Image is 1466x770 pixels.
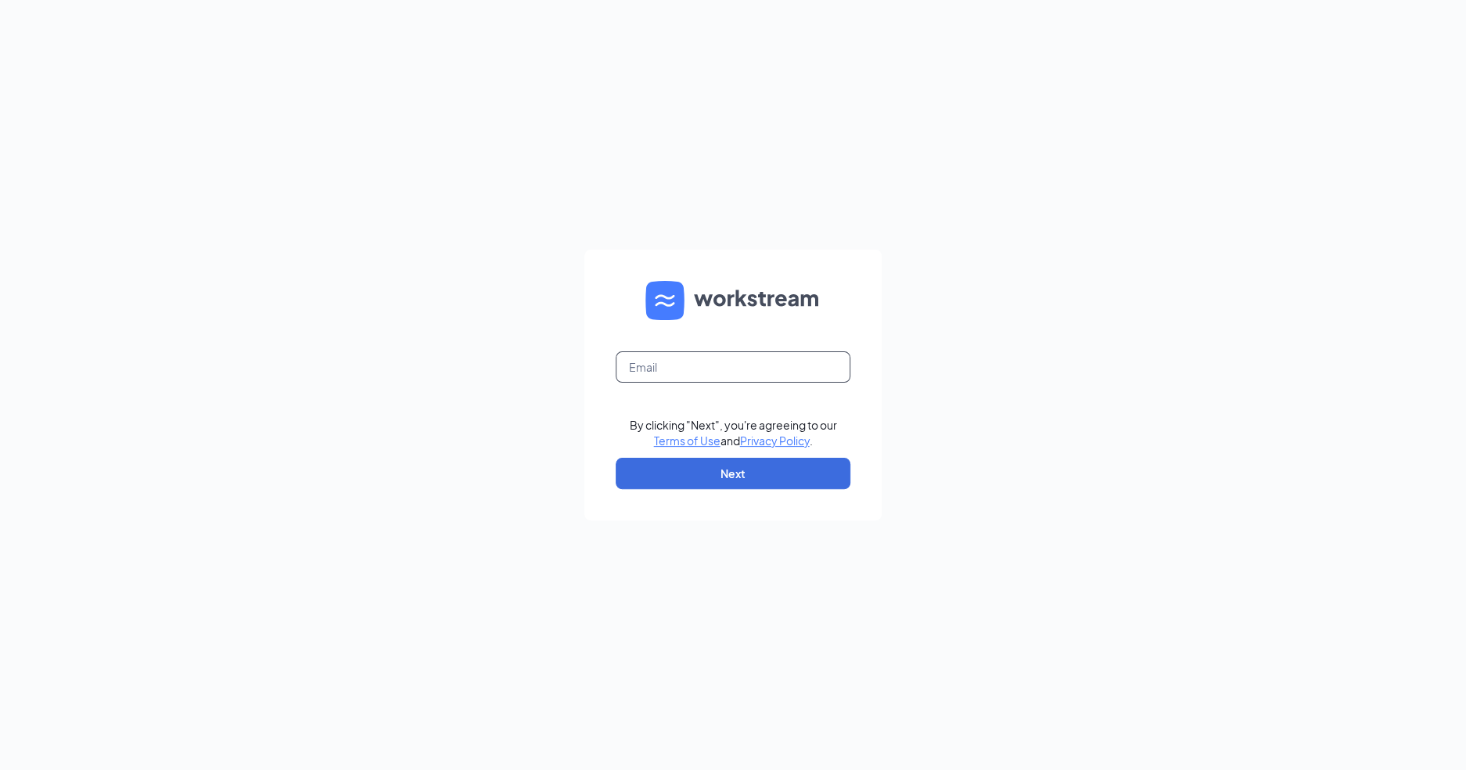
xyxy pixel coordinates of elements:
button: Next [616,458,850,489]
input: Email [616,351,850,383]
a: Terms of Use [654,434,720,448]
div: By clicking "Next", you're agreeing to our and . [630,417,837,448]
a: Privacy Policy [740,434,810,448]
img: WS logo and Workstream text [645,281,821,320]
